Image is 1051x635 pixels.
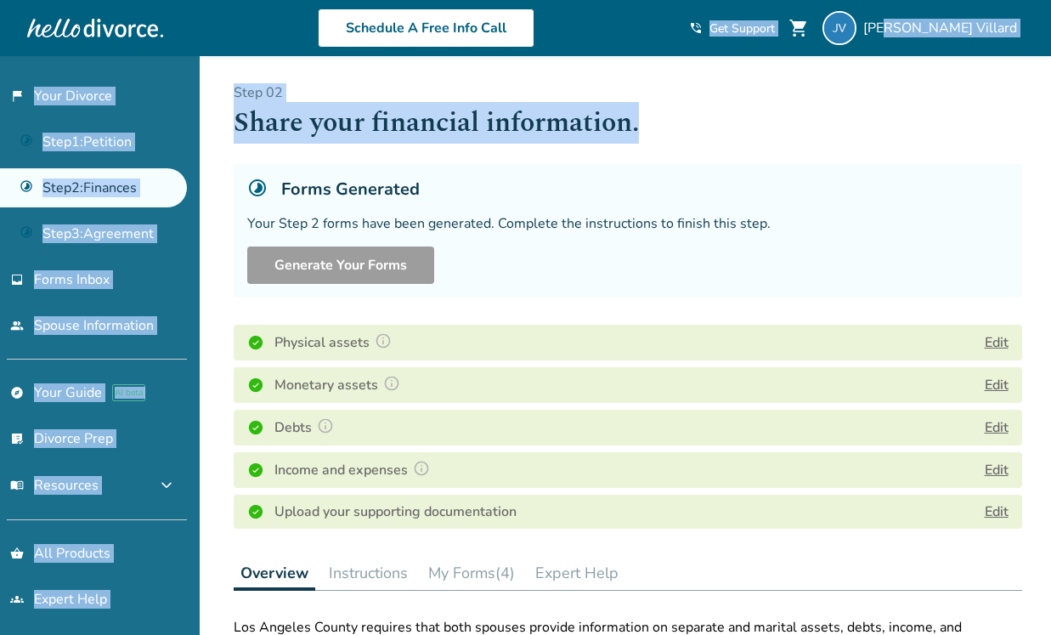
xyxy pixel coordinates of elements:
[10,432,24,445] span: list_alt_check
[10,476,99,495] span: Resources
[985,332,1009,353] button: Edit
[274,332,397,354] h4: Physical assets
[985,375,1009,395] button: Edit
[317,417,334,434] img: Question Mark
[247,247,434,284] button: Generate Your Forms
[788,18,809,38] span: shopping_cart
[689,20,775,37] a: phone_in_talkGet Support
[985,460,1009,480] button: Edit
[375,332,392,349] img: Question Mark
[281,178,420,201] h5: Forms Generated
[247,419,264,436] img: Completed
[985,502,1009,521] a: Edit
[247,377,264,394] img: Completed
[10,547,24,560] span: shopping_basket
[234,556,315,591] button: Overview
[247,462,264,479] img: Completed
[318,9,534,48] a: Schedule A Free Info Call
[247,214,1009,233] div: Your Step 2 forms have been generated. Complete the instructions to finish this step.
[112,384,145,401] span: AI beta
[421,556,522,590] button: My Forms(4)
[10,592,24,606] span: groups
[34,270,110,289] span: Forms Inbox
[247,334,264,351] img: Completed
[985,417,1009,438] button: Edit
[822,11,856,45] img: jjcobravillard@gmail.com
[234,83,1022,102] p: Step 0 2
[322,556,415,590] button: Instructions
[10,319,24,332] span: people
[689,21,703,35] span: phone_in_talk
[234,102,1022,144] h1: Share your financial information.
[528,556,625,590] button: Expert Help
[966,553,1051,635] iframe: Chat Widget
[247,503,264,520] img: Completed
[274,502,517,522] h4: Upload your supporting documentation
[274,417,339,439] h4: Debts
[274,374,405,396] h4: Monetary assets
[709,20,775,37] span: Get Support
[10,386,24,400] span: explore
[10,273,24,286] span: inbox
[10,479,24,492] span: menu_book
[383,375,400,392] img: Question Mark
[274,459,435,481] h4: Income and expenses
[10,89,24,103] span: flag_2
[156,475,177,496] span: expand_more
[413,460,430,477] img: Question Mark
[863,19,1024,37] span: [PERSON_NAME] Villard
